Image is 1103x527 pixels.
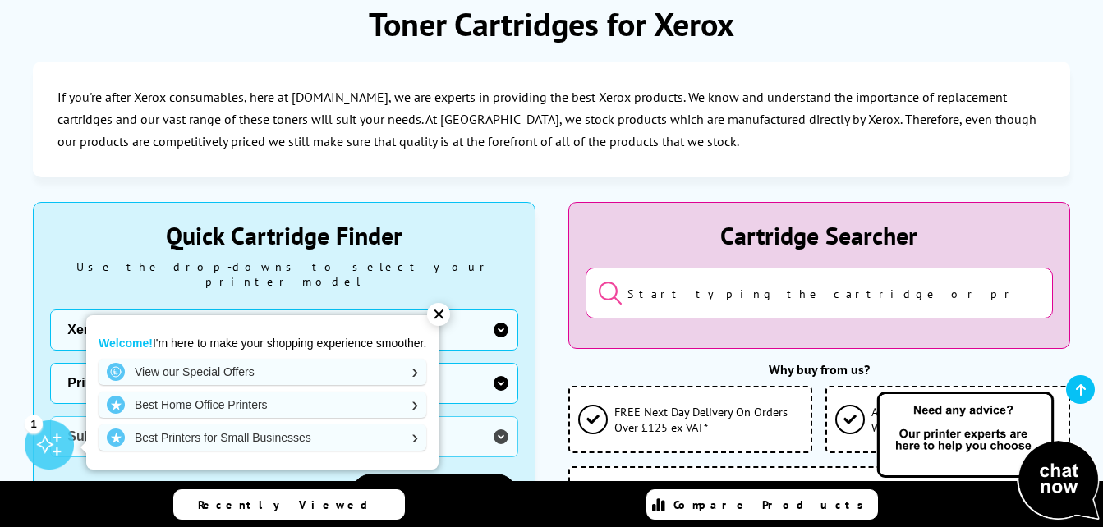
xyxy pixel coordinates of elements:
[99,392,426,418] a: Best Home Office Printers
[586,219,1053,251] div: Cartridge Searcher
[614,404,803,435] span: FREE Next Day Delivery On Orders Over £125 ex VAT*
[673,497,872,512] span: Compare Products
[99,337,153,350] strong: Welcome!
[25,415,43,433] div: 1
[586,268,1053,318] input: Start typing the cartridge or printer's name...
[173,489,405,520] a: Recently Viewed
[871,404,1060,435] span: All Our Cartridges Protect Your Warranty
[50,219,517,251] div: Quick Cartridge Finder
[99,336,426,351] p: I'm here to make your shopping experience smoother.
[350,474,518,518] a: Show Results
[568,361,1070,378] div: Why buy from us?
[57,86,1045,154] p: If you're after Xerox consumables, here at [DOMAIN_NAME], we are experts in providing the best Xe...
[427,303,450,326] div: ✕
[99,359,426,385] a: View our Special Offers
[50,259,517,289] div: Use the drop-downs to select your printer model
[99,424,426,451] a: Best Printers for Small Businesses
[646,489,878,520] a: Compare Products
[873,389,1103,524] img: Open Live Chat window
[369,2,734,45] h1: Toner Cartridges for Xerox
[198,497,384,512] span: Recently Viewed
